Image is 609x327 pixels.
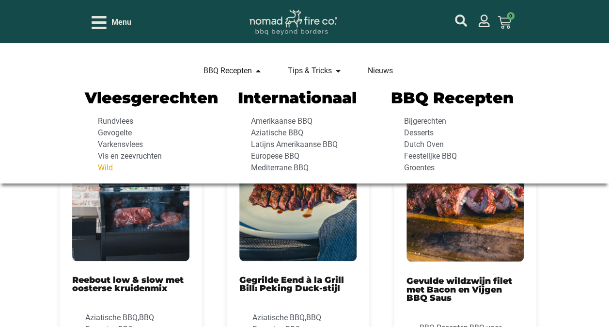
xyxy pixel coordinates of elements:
[368,65,393,77] a: Nieuws
[238,115,372,127] a: Amerikaanse BBQ
[85,127,219,139] a: Gevogelte
[455,15,467,27] a: mijn account
[95,115,133,127] span: Rundvlees
[390,115,524,127] a: Bijgerechten
[238,88,357,107] a: Internationaal
[249,115,312,127] span: Amerikaanse BBQ
[390,162,524,174] a: Groentes
[252,313,305,322] a: Aziatische BBQ
[478,15,490,27] a: mijn account
[92,14,131,31] div: Open/Close Menu
[95,127,132,139] span: Gevogelte
[486,10,523,35] a: 0
[390,88,513,107] a: BBQ Recepten
[95,150,162,162] span: Vis en zeevruchten
[402,162,435,174] span: Groentes
[85,162,219,174] a: Wild
[249,139,338,150] span: Latijns Amerikaanse BBQ
[390,139,524,150] a: Dutch Oven
[402,139,444,150] span: Dutch Oven
[238,162,372,174] a: Mediterrane BBQ
[507,12,515,20] span: 0
[85,88,218,107] a: Vleesgerechten
[390,127,524,139] a: Desserts
[72,275,184,294] a: Reebout low & slow met oosterse kruidenmix
[249,162,309,174] span: Mediterrane BBQ
[250,10,337,35] img: Nomad Logo
[85,139,219,150] a: Varkensvlees
[402,150,457,162] span: Feestelijke BBQ
[406,276,512,303] a: Gevulde wildzwijn filet met Bacon en Vijgen BBQ Saus
[249,150,299,162] span: Europese BBQ
[85,115,219,127] a: Rundvlees
[72,115,189,261] img: Reebout op de pellet grill
[249,127,303,139] span: Aziatische BBQ
[85,150,219,162] a: Vis en zeevruchten
[239,115,357,261] img: peking eend recept op de kamado
[402,115,446,127] span: Bijgerechten
[402,127,434,139] span: Desserts
[390,150,524,162] a: Feestelijke BBQ
[203,65,252,77] a: BBQ Recepten
[238,150,372,162] a: Europese BBQ
[238,127,372,139] a: Aziatische BBQ
[406,116,524,262] img: wildzwijn bbq recept
[239,275,344,294] a: Gegrilde Eend à la Grill Bill: Peking Duck-stijl
[111,16,131,28] span: Menu
[95,162,113,174] span: Wild
[238,139,372,150] a: Latijns Amerikaanse BBQ
[288,65,332,77] a: Tips & Tricks
[95,139,143,150] span: Varkensvlees
[85,313,138,322] a: Aziatische BBQ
